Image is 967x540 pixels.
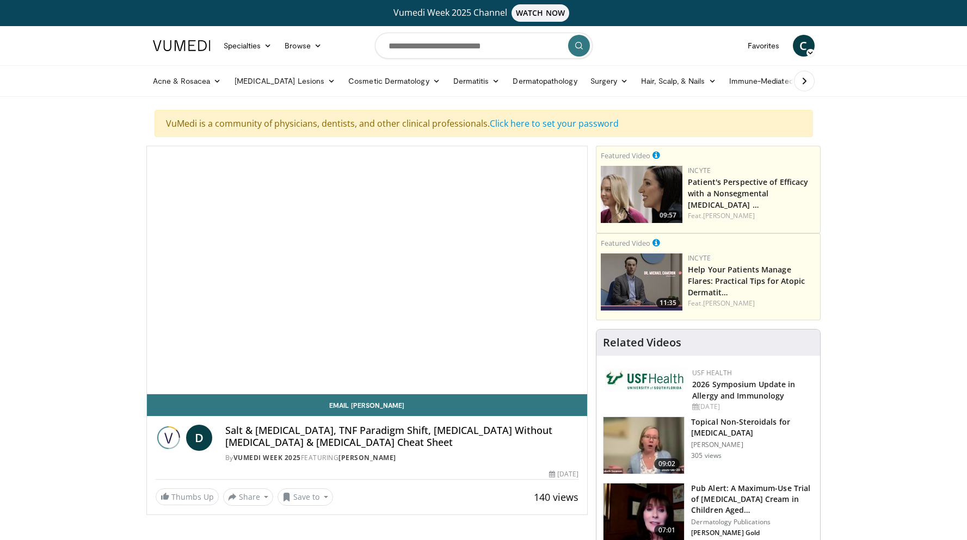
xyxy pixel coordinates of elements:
a: 09:02 Topical Non-Steroidals for [MEDICAL_DATA] [PERSON_NAME] 305 views [603,417,814,474]
div: [DATE] [549,469,578,479]
div: [DATE] [692,402,811,412]
p: [PERSON_NAME] Gold [691,529,814,537]
span: 11:35 [656,298,680,308]
small: Featured Video [601,151,650,160]
a: Thumbs Up [156,488,219,505]
span: 07:01 [654,525,680,536]
a: Dermatitis [447,70,507,92]
button: Share [223,488,274,506]
a: Immune-Mediated [723,70,811,92]
a: Surgery [584,70,635,92]
p: 305 views [691,451,722,460]
p: [PERSON_NAME] [691,440,814,449]
span: WATCH NOW [512,4,569,22]
a: [PERSON_NAME] [703,211,755,220]
a: Incyte [688,166,711,175]
a: Help Your Patients Manage Flares: Practical Tips for Atopic Dermatit… [688,264,805,297]
a: Dermatopathology [506,70,583,92]
a: Browse [278,35,328,57]
img: 601112bd-de26-4187-b266-f7c9c3587f14.png.150x105_q85_crop-smart_upscale.jpg [601,253,682,311]
a: Hair, Scalp, & Nails [635,70,722,92]
a: 09:57 [601,166,682,223]
span: 09:02 [654,458,680,469]
a: Vumedi Week 2025 ChannelWATCH NOW [155,4,813,22]
a: Cosmetic Dermatology [342,70,446,92]
span: 09:57 [656,210,680,220]
a: 11:35 [601,253,682,311]
img: 6ba8804a-8538-4002-95e7-a8f8012d4a11.png.150x105_q85_autocrop_double_scale_upscale_version-0.2.jpg [605,368,687,392]
button: Save to [278,488,333,506]
div: VuMedi is a community of physicians, dentists, and other clinical professionals. [155,110,813,137]
img: Vumedi Week 2025 [156,425,182,451]
div: By FEATURING [225,453,579,463]
a: D [186,425,212,451]
a: 2026 Symposium Update in Allergy and Immunology [692,379,795,401]
img: 2c48d197-61e9-423b-8908-6c4d7e1deb64.png.150x105_q85_crop-smart_upscale.jpg [601,166,682,223]
a: Specialties [217,35,279,57]
h3: Pub Alert: A Maximum-Use Trial of [MEDICAL_DATA] Cream in Children Aged… [691,483,814,516]
small: Featured Video [601,238,650,248]
a: Incyte [688,253,711,263]
a: [PERSON_NAME] [703,299,755,308]
img: VuMedi Logo [153,40,211,51]
div: Feat. [688,299,816,308]
a: [MEDICAL_DATA] Lesions [228,70,342,92]
video-js: Video Player [147,146,588,394]
a: Acne & Rosacea [146,70,228,92]
p: Dermatology Publications [691,518,814,526]
a: Patient's Perspective of Efficacy with a Nonsegmental [MEDICAL_DATA] … [688,177,808,210]
img: e32a16a8-af25-496d-a4dc-7481d4d640ca.150x105_q85_crop-smart_upscale.jpg [603,483,684,540]
h4: Related Videos [603,336,681,349]
img: 34a4b5e7-9a28-40cd-b963-80fdb137f70d.150x105_q85_crop-smart_upscale.jpg [603,417,684,474]
a: Favorites [741,35,786,57]
span: 140 views [534,491,578,504]
a: C [793,35,815,57]
h4: Salt & [MEDICAL_DATA], TNF Paradigm Shift, [MEDICAL_DATA] Without [MEDICAL_DATA] & [MEDICAL_DATA]... [225,425,579,448]
a: Email [PERSON_NAME] [147,394,588,416]
a: [PERSON_NAME] [338,453,396,462]
a: Vumedi Week 2025 [233,453,301,462]
a: Click here to set your password [490,117,619,129]
h3: Topical Non-Steroidals for [MEDICAL_DATA] [691,417,814,438]
input: Search topics, interventions [375,33,593,59]
a: USF Health [692,368,732,377]
div: Feat. [688,211,816,221]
